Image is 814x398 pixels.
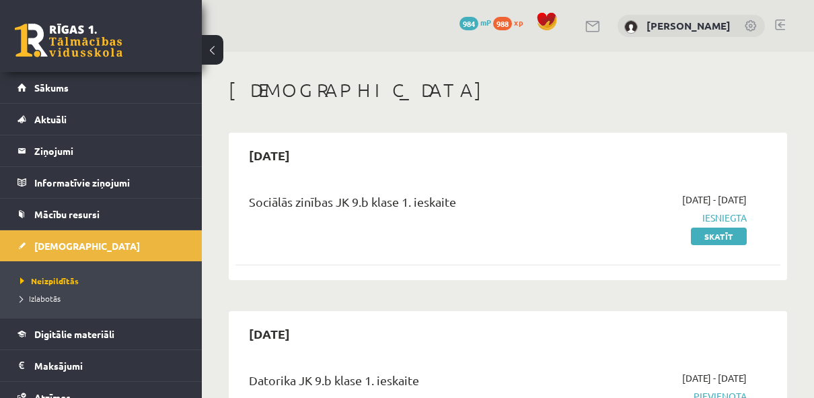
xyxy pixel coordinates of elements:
span: Neizpildītās [20,275,79,286]
span: [DEMOGRAPHIC_DATA] [34,240,140,252]
legend: Informatīvie ziņojumi [34,167,185,198]
a: Neizpildītās [20,275,188,287]
a: Digitālie materiāli [17,319,185,350]
a: Izlabotās [20,292,188,304]
div: Sociālās zinības JK 9.b klase 1. ieskaite [249,193,574,218]
span: 988 [493,17,512,30]
legend: Maksājumi [34,350,185,381]
a: Aktuāli [17,104,185,135]
a: [DEMOGRAPHIC_DATA] [17,230,185,261]
span: Digitālie materiāli [34,328,114,340]
h2: [DATE] [235,318,303,350]
legend: Ziņojumi [34,135,185,166]
span: Mācību resursi [34,208,100,220]
span: [DATE] - [DATE] [682,193,747,207]
a: Rīgas 1. Tālmācības vidusskola [15,24,122,57]
span: 984 [459,17,478,30]
span: Aktuāli [34,113,67,125]
a: 988 xp [493,17,529,28]
a: Mācību resursi [17,199,185,230]
a: Skatīt [691,228,747,245]
h2: [DATE] [235,139,303,171]
h1: [DEMOGRAPHIC_DATA] [229,79,787,102]
span: Iesniegta [594,211,747,225]
a: Informatīvie ziņojumi [17,167,185,198]
a: Ziņojumi [17,135,185,166]
span: Izlabotās [20,293,61,304]
a: 984 mP [459,17,491,28]
img: Anastasija Velde [624,20,638,34]
a: [PERSON_NAME] [646,19,731,32]
span: [DATE] - [DATE] [682,371,747,385]
a: Maksājumi [17,350,185,381]
span: Sākums [34,81,69,94]
span: xp [514,17,523,28]
span: mP [480,17,491,28]
a: Sākums [17,72,185,103]
div: Datorika JK 9.b klase 1. ieskaite [249,371,574,396]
